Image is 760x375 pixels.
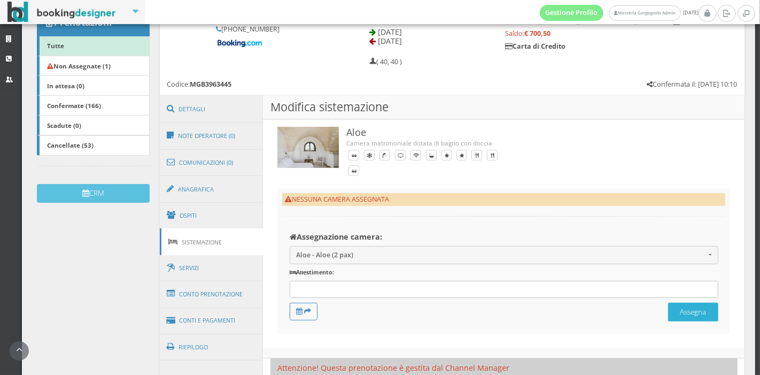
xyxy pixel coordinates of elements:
a: Sistemazione [160,228,263,256]
span: Aloe - Aloe (2 pax) [296,251,705,259]
h5: ( 40, 40 ) [369,58,402,66]
b: Allestimento: [290,268,334,276]
b: In attesa (0) [47,81,84,90]
h3: Modifica sistemazione [263,95,745,119]
b: MGB3963445 [190,80,231,89]
a: Ospiti [160,202,263,229]
div: Camera matrimoniale dotata di bagno con doccia [346,139,544,148]
strong: € 700,50 [524,29,550,38]
button: Assegna [668,303,718,322]
span: NESSUNA CAMERA ASSEGNATA [285,195,389,204]
span: [DATE] [378,27,402,37]
b: Cancellate (53) [47,141,94,149]
h5: [PHONE_NUMBER] [216,25,334,33]
a: Conti e Pagamenti [160,307,263,334]
a: Gestione Profilo [540,5,604,21]
img: f97ec352592711ee9b0b027e0800ecac.jpg [277,127,339,168]
button: CRM [37,184,150,203]
a: Note Operatore (0) [160,122,263,150]
h5: Saldo: [505,29,681,37]
a: Conto Prenotazione [160,280,263,308]
button: Aloe - Aloe (2 pax) [290,246,718,264]
a: Masseria Gorgognolo Admin [609,5,680,21]
b: Prenotazioni [54,16,112,28]
a: Cancellate (53) [37,135,150,156]
b: Carta di Credito [505,42,565,51]
h5: Nessun Pagamento Registrato [505,17,681,25]
a: Comunicazioni (0) [160,149,263,177]
h3: Aloe [346,127,544,139]
h4: Attenzione! Questa prenotazione è gestita dal Channel Manager [277,363,730,372]
a: Riepilogo [160,333,263,361]
a: Confermate (166) [37,95,150,116]
b: Scadute (0) [47,121,81,129]
a: Tutte [37,36,150,56]
a: Anagrafica [160,175,263,203]
a: Servizi [160,255,263,282]
b: Assegnazione camera: [290,232,382,242]
img: Booking-com-logo.png [216,39,264,48]
a: In attesa (0) [37,75,150,96]
b: Tutte [47,41,64,50]
h5: Confermata il: [DATE] 10:10 [647,80,738,88]
a: Dettagli [160,95,263,123]
a: Non Assegnate (1) [37,56,150,76]
b: Non Assegnate (1) [47,62,111,70]
img: BookingDesigner.com [7,2,116,22]
span: [DATE] [378,36,402,46]
b: Confermate (166) [47,101,101,110]
a: Scadute (0) [37,115,150,135]
span: [DATE] [540,5,699,21]
h5: Codice: [167,80,231,88]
